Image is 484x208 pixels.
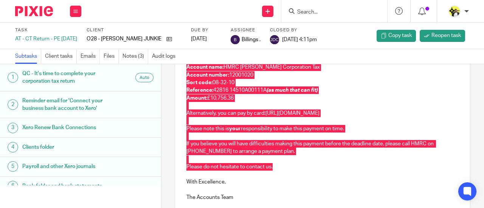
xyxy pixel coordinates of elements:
[8,123,18,133] div: 3
[186,125,459,133] p: Please note this is responsibility to make this payment on time.
[22,142,110,153] h1: Clients folder
[81,49,100,64] a: Emails
[22,95,110,114] h1: Reminder email for 'Connect your business bank account to Xero'
[242,36,261,43] span: Billings .
[135,73,154,82] div: Auto
[87,35,163,43] p: O28 - [PERSON_NAME] JUNKIE LTD
[186,80,213,85] strong: Sort code:
[282,37,317,42] span: [DATE] 4:11pm
[8,142,18,153] div: 4
[8,99,18,110] div: 2
[270,27,317,33] label: Closed by
[104,49,119,64] a: Files
[15,35,77,43] div: AT - CT Return - PE [DATE]
[22,122,110,133] h1: Xero Renew Bank Connections
[186,178,459,186] p: With Excellence,
[186,163,459,171] p: Please do not hesitate to contact us.
[45,49,77,64] a: Client tasks
[229,126,241,131] strong: your
[191,35,221,43] div: [DATE]
[186,65,223,70] strong: Account name:
[231,27,261,33] label: Assignee
[186,79,459,86] p: 08-32-10
[267,88,318,93] em: (as much that can fit)
[8,72,18,83] div: 1
[123,49,148,64] a: Notes (3)
[186,88,213,93] strong: Reference:
[420,30,465,42] a: Reopen task
[186,72,229,78] strong: Account number:
[15,6,53,16] img: Pixie
[152,49,179,64] a: Audit logs
[431,32,461,39] span: Reopen task
[8,161,18,172] div: 5
[15,49,41,64] a: Subtasks
[22,161,110,172] h1: Payroll and other Xero journals
[191,27,221,33] label: Due by
[186,140,459,156] p: If you believe you will have difficulties making this payment before the deadline date, please ca...
[296,9,365,16] input: Search
[22,68,110,87] h1: QC - It's time to complete your corporation tax return
[388,32,412,39] span: Copy task
[377,30,416,42] a: Copy task
[186,63,459,71] p: HMRC [PERSON_NAME] Corporation Tax
[15,27,77,33] label: Task
[8,181,18,191] div: 6
[87,27,181,33] label: Client
[231,35,240,44] img: svg%3E
[265,111,320,116] a: [URL][DOMAIN_NAME]
[22,180,110,192] h1: Bank folder and bank statements
[186,86,459,94] p: 42816 14510A00111A
[186,194,459,201] p: The Accounts Team
[186,96,207,101] strong: Amount:
[186,109,459,117] p: Alternatively, you can pay by card:
[186,71,459,79] p: 12001020
[448,5,461,17] img: Carine-Starbridge.jpg
[186,94,459,102] p: £10,756.36
[270,35,279,44] img: svg%3E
